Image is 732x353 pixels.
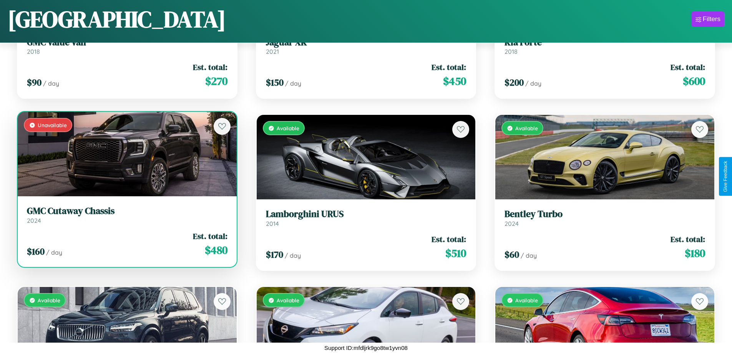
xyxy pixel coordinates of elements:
p: Support ID: mfdljrk9go8tw1yvn08 [324,343,408,353]
span: $ 200 [505,76,524,89]
span: $ 180 [685,245,705,261]
a: GMC Cutaway Chassis2024 [27,206,227,224]
h3: GMC Value Van [27,37,227,48]
div: Filters [703,15,720,23]
a: Lamborghini URUS2014 [266,209,466,227]
span: Available [515,125,538,131]
span: Available [38,297,60,303]
span: $ 270 [205,73,227,89]
span: 2018 [505,48,518,55]
h3: Lamborghini URUS [266,209,466,220]
span: / day [285,80,301,87]
span: Est. total: [432,61,466,73]
span: 2021 [266,48,279,55]
h1: [GEOGRAPHIC_DATA] [8,3,226,35]
a: Bentley Turbo2024 [505,209,705,227]
span: 2024 [27,217,41,224]
span: $ 170 [266,248,283,261]
span: / day [525,80,541,87]
span: Available [277,125,299,131]
span: $ 60 [505,248,519,261]
a: Jaguar XK2021 [266,37,466,56]
span: Available [515,297,538,303]
h3: Bentley Turbo [505,209,705,220]
span: Available [277,297,299,303]
h3: Jaguar XK [266,37,466,48]
span: Est. total: [671,234,705,245]
span: $ 160 [27,245,45,258]
div: Give Feedback [723,161,728,192]
span: 2018 [27,48,40,55]
span: / day [43,80,59,87]
span: $ 510 [445,245,466,261]
span: $ 90 [27,76,41,89]
a: GMC Value Van2018 [27,37,227,56]
h3: GMC Cutaway Chassis [27,206,227,217]
span: Unavailable [38,122,67,128]
span: Est. total: [193,61,227,73]
span: $ 450 [443,73,466,89]
span: / day [46,249,62,256]
span: Est. total: [671,61,705,73]
span: $ 600 [683,73,705,89]
span: 2024 [505,220,519,227]
span: / day [521,252,537,259]
span: / day [285,252,301,259]
span: 2014 [266,220,279,227]
span: $ 150 [266,76,284,89]
span: Est. total: [432,234,466,245]
span: $ 480 [205,242,227,258]
a: Kia Forte2018 [505,37,705,56]
button: Filters [692,12,724,27]
span: Est. total: [193,230,227,242]
h3: Kia Forte [505,37,705,48]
